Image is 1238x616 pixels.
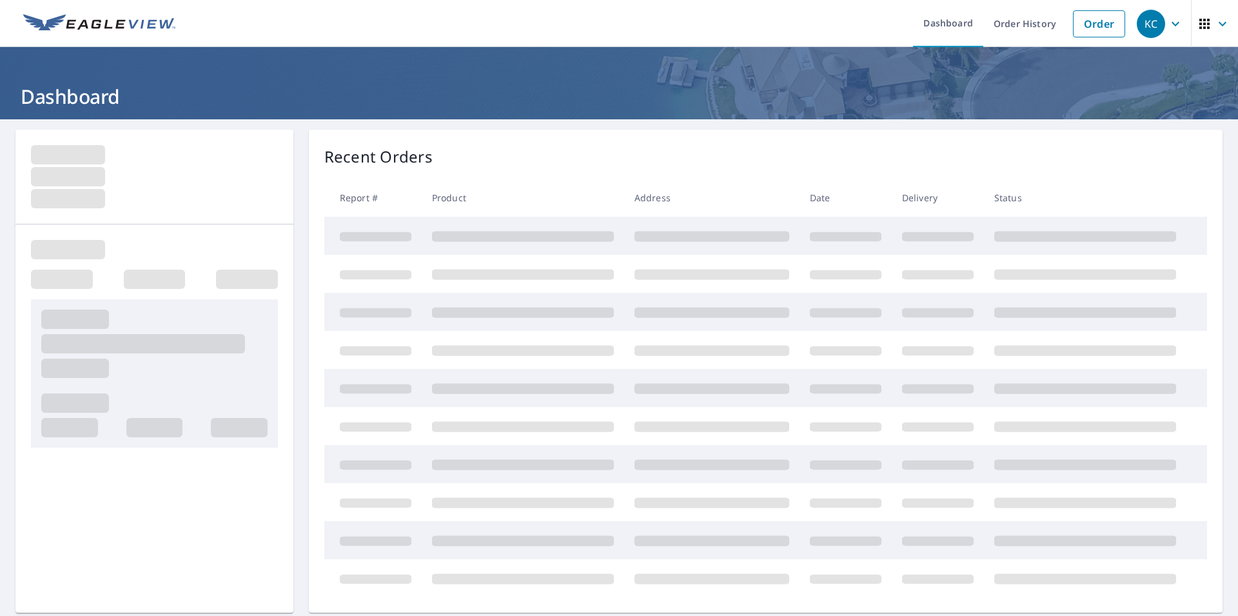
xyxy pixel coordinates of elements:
th: Status [984,179,1186,217]
th: Product [422,179,624,217]
img: EV Logo [23,14,175,34]
p: Recent Orders [324,145,433,168]
th: Delivery [892,179,984,217]
a: Order [1073,10,1125,37]
th: Report # [324,179,422,217]
div: KC [1137,10,1165,38]
h1: Dashboard [15,83,1223,110]
th: Date [800,179,892,217]
th: Address [624,179,800,217]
